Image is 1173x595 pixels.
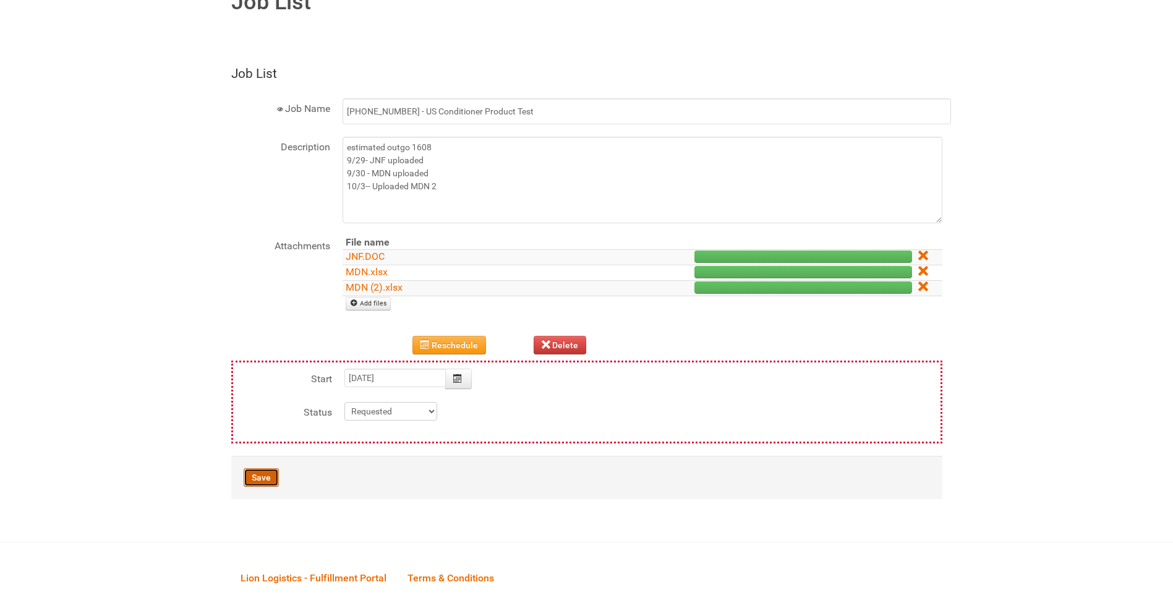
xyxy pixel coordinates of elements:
[233,402,332,420] label: Status
[445,369,472,389] button: Calendar
[346,250,385,262] a: JNF.DOC
[407,572,494,584] span: Terms & Conditions
[231,98,330,116] label: Job Name
[231,236,330,254] label: Attachments
[346,297,391,310] a: Add files
[534,336,587,354] button: Delete
[343,236,615,250] th: File name
[233,369,332,387] label: Start
[231,64,942,83] legend: Job List
[346,266,388,278] a: MDN.xlsx
[241,572,386,584] span: Lion Logistics - Fulfillment Portal
[412,336,486,354] button: Reschedule
[231,137,330,155] label: Description
[346,281,403,293] a: MDN (2).xlsx
[244,468,279,487] button: Save
[343,137,942,223] textarea: estimated outgo 1608 9/29- JNF uploaded 9/30 - MDN uploaded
